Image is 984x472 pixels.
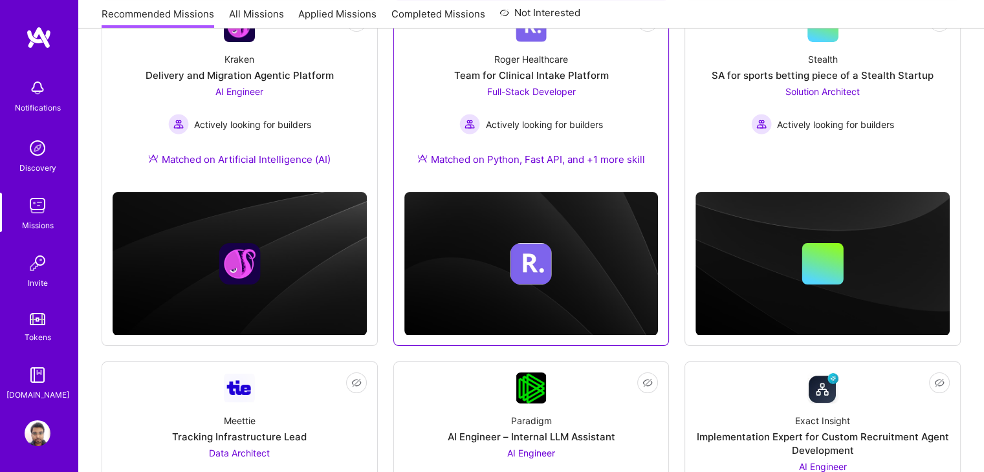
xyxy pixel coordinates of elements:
[510,414,551,427] div: Paradigm
[417,153,428,164] img: Ateam Purple Icon
[26,26,52,49] img: logo
[25,250,50,276] img: Invite
[224,374,255,402] img: Company Logo
[229,7,284,28] a: All Missions
[30,313,45,325] img: tokens
[224,52,254,66] div: Kraken
[642,378,653,388] i: icon EyeClosed
[25,330,51,344] div: Tokens
[795,414,850,427] div: Exact Insight
[351,378,362,388] i: icon EyeClosed
[404,11,659,182] a: Company LogoRoger HealthcareTeam for Clinical Intake PlatformFull-Stack Developer Actively lookin...
[194,118,311,131] span: Actively looking for builders
[113,11,367,182] a: Company LogoKrakenDelivery and Migration Agentic PlatformAI Engineer Actively looking for builder...
[808,52,838,66] div: Stealth
[219,243,260,284] img: Company logo
[25,362,50,388] img: guide book
[22,219,54,232] div: Missions
[499,5,580,28] a: Not Interested
[25,420,50,446] img: User Avatar
[447,430,615,444] div: AI Engineer – Internal LLM Assistant
[799,461,847,472] span: AI Engineer
[417,153,645,166] div: Matched on Python, Fast API, and +1 more skill
[25,75,50,101] img: bell
[146,69,334,82] div: Delivery and Migration Agentic Platform
[777,118,894,131] span: Actively looking for builders
[751,114,772,134] img: Actively looking for builders
[224,414,256,427] div: Meettie
[15,101,61,114] div: Notifications
[19,161,56,175] div: Discovery
[28,276,48,290] div: Invite
[494,52,568,66] div: Roger Healthcare
[807,372,838,403] img: Company Logo
[712,69,934,82] div: SA for sports betting piece of a Stealth Startup
[25,193,50,219] img: teamwork
[148,153,159,164] img: Ateam Purple Icon
[454,69,608,82] div: Team for Clinical Intake Platform
[404,192,659,336] img: cover
[298,7,377,28] a: Applied Missions
[485,118,602,131] span: Actively looking for builders
[391,7,485,28] a: Completed Missions
[168,114,189,134] img: Actively looking for builders
[695,430,950,457] div: Implementation Expert for Custom Recruitment Agent Development
[209,447,270,458] span: Data Architect
[487,86,575,97] span: Full-Stack Developer
[102,7,214,28] a: Recommended Missions
[695,11,950,167] a: StealthSA for sports betting piece of a Stealth StartupSolution Architect Actively looking for bu...
[516,372,547,403] img: Company Logo
[695,192,950,336] img: cover
[215,86,263,97] span: AI Engineer
[6,388,69,402] div: [DOMAIN_NAME]
[21,420,54,446] a: User Avatar
[148,153,331,166] div: Matched on Artificial Intelligence (AI)
[172,430,307,444] div: Tracking Infrastructure Lead
[459,114,480,134] img: Actively looking for builders
[507,447,555,458] span: AI Engineer
[113,192,367,336] img: cover
[785,86,860,97] span: Solution Architect
[25,135,50,161] img: discovery
[934,378,945,388] i: icon EyeClosed
[510,243,552,284] img: Company logo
